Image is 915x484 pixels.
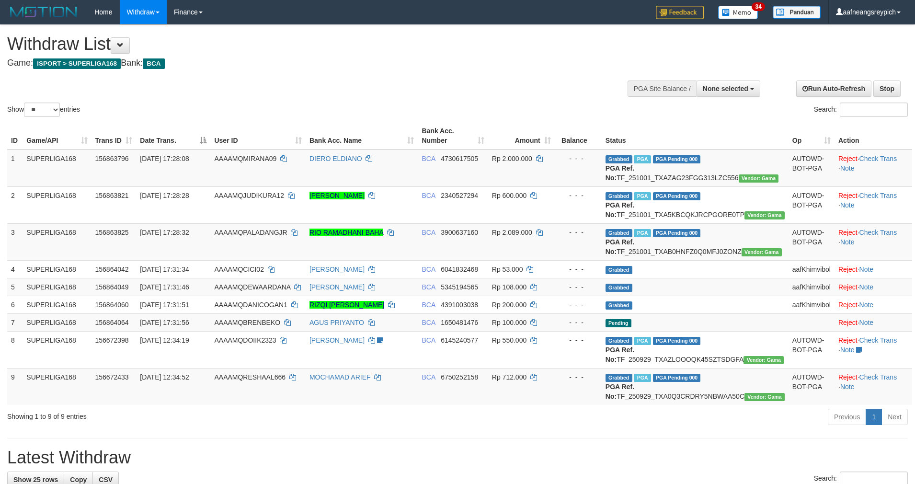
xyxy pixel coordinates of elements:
a: DIERO ELDIANO [309,155,362,162]
div: - - - [559,335,598,345]
div: - - - [559,265,598,274]
td: aafKhimvibol [789,278,835,296]
div: - - - [559,300,598,310]
td: 6 [7,296,23,313]
span: Grabbed [606,229,632,237]
span: Copy 5345194565 to clipboard [441,283,478,291]
th: Amount: activate to sort column ascending [488,122,555,150]
span: BCA [422,301,435,309]
a: Reject [838,229,858,236]
td: AUTOWD-BOT-PGA [789,331,835,368]
span: 156864064 [95,319,129,326]
td: SUPERLIGA168 [23,368,91,405]
span: BCA [422,192,435,199]
a: Check Trans [859,336,897,344]
a: [PERSON_NAME] [309,336,365,344]
span: PGA Pending [653,374,701,382]
span: Vendor URL: https://trx31.1velocity.biz [742,248,782,256]
span: 156863825 [95,229,129,236]
span: Rp 100.000 [492,319,526,326]
span: Rp 200.000 [492,301,526,309]
span: 156864049 [95,283,129,291]
span: [DATE] 17:28:08 [140,155,189,162]
span: Pending [606,319,631,327]
span: 156672398 [95,336,129,344]
label: Show entries [7,103,80,117]
span: Vendor URL: https://trx31.1velocity.biz [744,393,785,401]
span: AAAAMQDEWAARDANA [214,283,290,291]
a: Note [840,164,855,172]
span: [DATE] 17:31:34 [140,265,189,273]
span: BCA [422,336,435,344]
span: AAAAMQRESHAAL666 [214,373,286,381]
div: PGA Site Balance / [628,81,697,97]
td: 7 [7,313,23,331]
td: TF_250929_TXA0Q3CRDRY5NBWAA50C [602,368,789,405]
a: AGUS PRIYANTO [309,319,364,326]
span: Grabbed [606,301,632,310]
h1: Latest Withdraw [7,448,908,467]
div: - - - [559,372,598,382]
a: Check Trans [859,155,897,162]
span: AAAAMQMIRANA09 [214,155,276,162]
span: 156863821 [95,192,129,199]
td: AUTOWD-BOT-PGA [789,223,835,260]
select: Showentries [24,103,60,117]
span: BCA [143,58,164,69]
span: Grabbed [606,192,632,200]
th: Action [835,122,912,150]
span: Vendor URL: https://trx31.1velocity.biz [739,174,779,183]
span: AAAAMQJUDIKURA12 [214,192,284,199]
span: BCA [422,319,435,326]
td: TF_251001_TXA5KBCQKJRCPGORE0TP [602,186,789,223]
span: AAAAMQPALADANGJR [214,229,287,236]
td: SUPERLIGA168 [23,296,91,313]
a: Check Trans [859,229,897,236]
span: Grabbed [606,284,632,292]
td: 9 [7,368,23,405]
span: [DATE] 17:31:56 [140,319,189,326]
td: AUTOWD-BOT-PGA [789,186,835,223]
h1: Withdraw List [7,35,600,54]
span: Marked by aafsoycanthlai [634,337,651,345]
a: [PERSON_NAME] [309,283,365,291]
a: Run Auto-Refresh [796,81,871,97]
span: Copy 2340527294 to clipboard [441,192,478,199]
a: Note [840,201,855,209]
th: Game/API: activate to sort column ascending [23,122,91,150]
th: Date Trans.: activate to sort column descending [136,122,210,150]
a: Next [881,409,908,425]
div: - - - [559,191,598,200]
th: Bank Acc. Number: activate to sort column ascending [418,122,488,150]
th: Trans ID: activate to sort column ascending [91,122,137,150]
span: Rp 550.000 [492,336,526,344]
span: Grabbed [606,337,632,345]
a: Check Trans [859,373,897,381]
span: Rp 53.000 [492,265,523,273]
td: SUPERLIGA168 [23,260,91,278]
a: Note [859,319,874,326]
span: 156864042 [95,265,129,273]
th: ID [7,122,23,150]
span: Marked by aafsoycanthlai [634,192,651,200]
td: AUTOWD-BOT-PGA [789,150,835,187]
span: Marked by aafsoycanthlai [634,155,651,163]
span: 156864060 [95,301,129,309]
a: Stop [873,81,901,97]
a: [PERSON_NAME] [309,265,365,273]
td: SUPERLIGA168 [23,331,91,368]
a: Reject [838,336,858,344]
span: BCA [422,373,435,381]
span: Vendor URL: https://trx31.1velocity.biz [743,356,784,364]
td: SUPERLIGA168 [23,223,91,260]
span: None selected [703,85,748,92]
span: [DATE] 17:28:28 [140,192,189,199]
td: · · [835,223,912,260]
td: TF_251001_TXAZAG23FGG313LZC556 [602,150,789,187]
td: 8 [7,331,23,368]
a: Note [840,238,855,246]
input: Search: [840,103,908,117]
span: Copy 3900637160 to clipboard [441,229,478,236]
span: [DATE] 12:34:19 [140,336,189,344]
a: Reject [838,192,858,199]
